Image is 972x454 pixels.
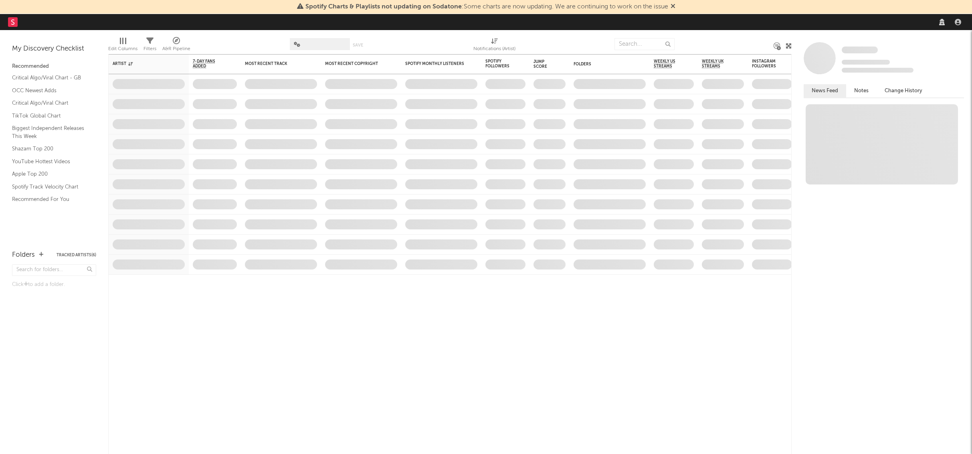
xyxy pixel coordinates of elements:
span: 0 fans last week [842,68,913,73]
a: Some Artist [842,46,878,54]
button: Save [353,43,363,47]
a: Critical Algo/Viral Chart [12,99,88,107]
span: Tracking Since: [DATE] [842,60,890,65]
button: Change History [877,84,930,97]
a: YouTube Hottest Videos [12,157,88,166]
span: Weekly US Streams [654,59,682,69]
div: Artist [113,61,173,66]
div: Filters [143,34,156,57]
span: : Some charts are now updating. We are continuing to work on the issue [305,4,668,10]
span: Spotify Charts & Playlists not updating on Sodatone [305,4,462,10]
span: Some Artist [842,47,878,53]
a: Critical Algo/Viral Chart - GB [12,73,88,82]
div: Most Recent Copyright [325,61,385,66]
div: Folders [574,62,634,67]
span: 7-Day Fans Added [193,59,225,69]
div: Edit Columns [108,34,137,57]
div: Jump Score [533,59,554,69]
div: Notifications (Artist) [473,44,515,54]
div: Click to add a folder. [12,280,96,290]
div: Recommended [12,62,96,71]
a: Shazam Top 200 [12,144,88,153]
a: Biggest Independent Releases This Week [12,124,88,140]
a: TikTok Global Chart [12,111,88,120]
a: Recommended For You [12,195,88,204]
div: Instagram Followers [752,59,780,69]
div: Most Recent Track [245,61,305,66]
div: Spotify Followers [485,59,513,69]
div: Edit Columns [108,44,137,54]
div: Folders [12,250,35,260]
button: Tracked Artists(6) [57,253,96,257]
a: Apple Top 200 [12,170,88,178]
div: Spotify Monthly Listeners [405,61,465,66]
span: Weekly UK Streams [702,59,732,69]
a: OCC Newest Adds [12,86,88,95]
input: Search... [614,38,675,50]
div: Filters [143,44,156,54]
div: My Discovery Checklist [12,44,96,54]
button: Notes [846,84,877,97]
input: Search for folders... [12,264,96,276]
a: Spotify Track Velocity Chart [12,182,88,191]
div: A&R Pipeline [162,34,190,57]
div: Notifications (Artist) [473,34,515,57]
button: News Feed [804,84,846,97]
span: Dismiss [671,4,675,10]
div: A&R Pipeline [162,44,190,54]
